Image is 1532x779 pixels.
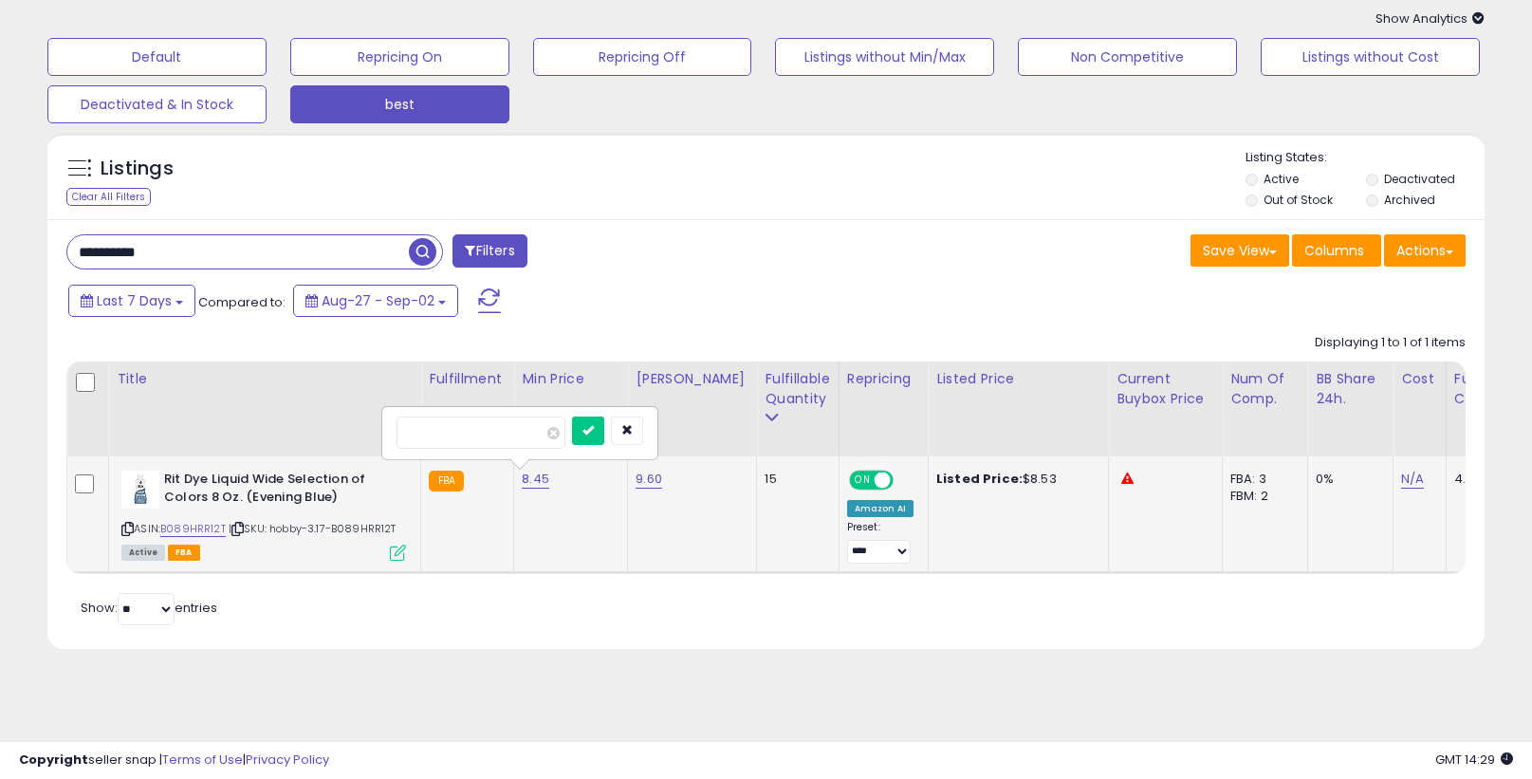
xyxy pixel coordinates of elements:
div: Cost [1401,369,1438,389]
div: FBM: 2 [1230,488,1293,505]
button: best [290,85,509,123]
button: Listings without Min/Max [775,38,994,76]
button: Aug-27 - Sep-02 [293,285,458,317]
h5: Listings [101,156,174,182]
span: Show Analytics [1375,9,1485,28]
button: Repricing Off [533,38,752,76]
button: Filters [452,234,526,268]
button: Default [47,38,267,76]
button: Repricing On [290,38,509,76]
button: Non Competitive [1018,38,1237,76]
button: Listings without Cost [1261,38,1480,76]
button: Save View [1191,234,1289,267]
div: $8.53 [936,471,1094,488]
button: Actions [1384,234,1466,267]
div: Listed Price [936,369,1100,389]
button: Columns [1292,234,1381,267]
div: Title [117,369,413,389]
span: | SKU: hobby-3.17-B089HRR12T [229,521,397,536]
span: Last 7 Days [97,291,172,310]
span: Aug-27 - Sep-02 [322,291,434,310]
span: All listings currently available for purchase on Amazon [121,545,165,561]
a: 9.60 [636,470,662,489]
div: Repricing [847,369,920,389]
div: [PERSON_NAME] [636,369,748,389]
div: 0% [1316,471,1378,488]
span: ON [851,473,875,489]
label: Archived [1384,192,1435,208]
button: Deactivated & In Stock [47,85,267,123]
a: B089HRR12T [160,521,226,537]
div: Min Price [522,369,619,389]
div: BB Share 24h. [1316,369,1385,409]
span: 2025-09-15 14:29 GMT [1435,751,1513,769]
a: Terms of Use [162,751,243,769]
a: 8.45 [522,470,549,489]
a: N/A [1401,470,1424,489]
span: Columns [1304,241,1364,260]
label: Active [1264,171,1299,187]
span: Compared to: [198,293,286,311]
div: 15 [765,471,823,488]
strong: Copyright [19,751,88,769]
b: Listed Price: [936,470,1023,488]
div: Fulfillment Cost [1454,369,1527,409]
div: Clear All Filters [66,188,151,206]
div: Amazon AI [847,500,914,517]
div: Fulfillable Quantity [765,369,830,409]
div: Fulfillment [429,369,506,389]
small: FBA [429,471,464,492]
div: ASIN: [121,471,406,559]
span: FBA [168,545,200,561]
label: Out of Stock [1264,192,1333,208]
span: OFF [890,473,920,489]
button: Last 7 Days [68,285,195,317]
label: Deactivated [1384,171,1455,187]
a: Privacy Policy [246,751,329,769]
div: Preset: [847,521,914,564]
img: 31wcdIU7s5L._SL40_.jpg [121,471,159,509]
div: Displaying 1 to 1 of 1 items [1315,334,1466,352]
b: Rit Dye Liquid Wide Selection of Colors 8 Oz. (Evening Blue) [164,471,395,510]
div: seller snap | | [19,751,329,770]
span: Show: entries [81,599,217,617]
div: FBA: 3 [1230,471,1293,488]
div: 4.15 [1454,471,1521,488]
p: Listing States: [1246,149,1485,167]
div: Num of Comp. [1230,369,1300,409]
div: Current Buybox Price [1117,369,1214,409]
